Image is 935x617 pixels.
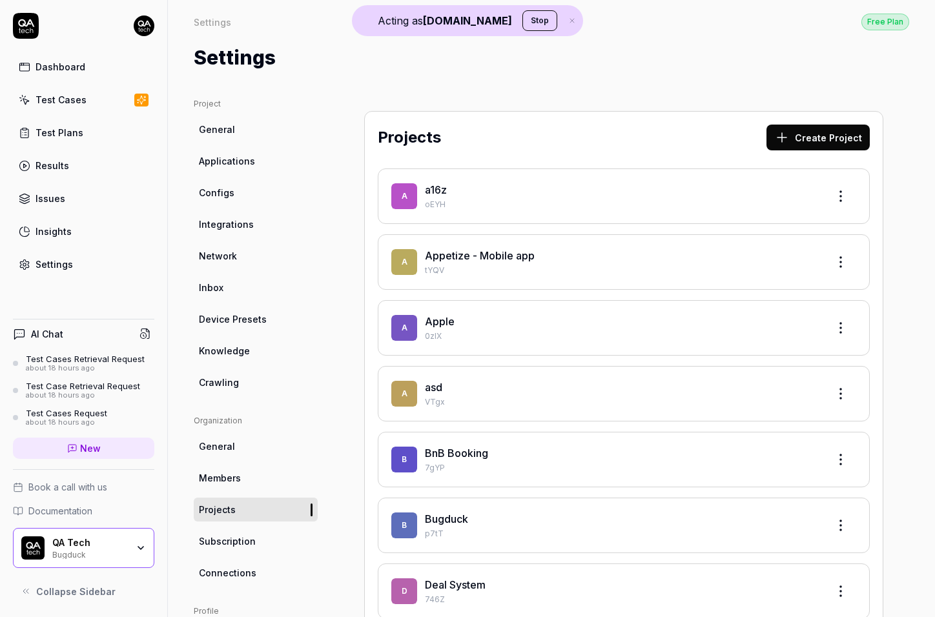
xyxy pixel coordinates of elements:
span: General [199,440,235,453]
a: Members [194,466,318,490]
div: Settings [36,258,73,271]
span: Network [199,249,237,263]
span: General [199,123,235,136]
div: Organization [194,415,318,427]
span: Collapse Sidebar [36,585,116,598]
div: Profile [194,605,318,617]
a: Inbox [194,276,318,299]
a: Bugduck [425,512,468,525]
a: Dashboard [13,54,154,79]
a: Knowledge [194,339,318,363]
span: Documentation [28,504,92,518]
a: Results [13,153,154,178]
span: Connections [199,566,256,580]
div: about 18 hours ago [26,364,145,373]
img: QA Tech Logo [21,536,45,560]
div: Insights [36,225,72,238]
div: Test Cases Request [26,408,107,418]
span: Knowledge [199,344,250,358]
a: a16z [425,183,447,196]
span: B [391,512,417,538]
a: Test Cases [13,87,154,112]
div: Issues [36,192,65,205]
button: Create Project [766,125,870,150]
div: Test Cases Retrieval Request [26,354,145,364]
a: Device Presets [194,307,318,331]
span: Projects [199,503,236,516]
span: a [391,183,417,209]
a: Test Cases Requestabout 18 hours ago [13,408,154,427]
h1: Settings [194,43,276,72]
span: A [391,249,417,275]
a: Crawling [194,370,318,394]
span: New [80,441,101,455]
span: Crawling [199,376,239,389]
div: QA Tech [52,537,127,549]
a: Insights [13,219,154,244]
button: QA Tech LogoQA TechBugduck [13,528,154,568]
a: Free Plan [861,13,909,30]
a: Subscription [194,529,318,553]
p: VTgx [425,396,817,408]
a: Settings [13,252,154,277]
a: Test Case Retrieval Requestabout 18 hours ago [13,381,154,400]
a: Projects [194,498,318,521]
div: Test Case Retrieval Request [26,381,140,391]
span: Device Presets [199,312,267,326]
a: General [194,434,318,458]
a: Test Plans [13,120,154,145]
p: p7tT [425,528,817,540]
button: Collapse Sidebar [13,578,154,604]
a: Documentation [13,504,154,518]
a: Configs [194,181,318,205]
div: Free Plan [861,14,909,30]
span: Configs [199,186,234,199]
p: tYQV [425,265,817,276]
a: Apple [425,315,455,328]
p: 7gYP [425,462,817,474]
span: Book a call with us [28,480,107,494]
span: Subscription [199,534,256,548]
a: Applications [194,149,318,173]
div: Bugduck [52,549,127,559]
div: Dashboard [36,60,85,74]
a: Integrations [194,212,318,236]
div: Settings [194,15,231,28]
a: New [13,438,154,459]
p: oEYH [425,199,817,210]
div: about 18 hours ago [26,391,140,400]
div: Results [36,159,69,172]
div: about 18 hours ago [26,418,107,427]
div: Project [194,98,318,110]
div: Test Plans [36,126,83,139]
a: asd [425,381,442,394]
span: D [391,578,417,604]
div: Test Cases [36,93,87,106]
h2: Projects [378,126,441,149]
span: A [391,315,417,341]
p: 746Z [425,594,817,605]
h4: AI Chat [31,327,63,341]
a: Issues [13,186,154,211]
img: 7ccf6c19-61ad-4a6c-8811-018b02a1b829.jpg [134,15,154,36]
a: Appetize - Mobile app [425,249,535,262]
span: Integrations [199,217,254,231]
a: Network [194,244,318,268]
a: Test Cases Retrieval Requestabout 18 hours ago [13,354,154,373]
a: Book a call with us [13,480,154,494]
button: Stop [522,10,557,31]
a: Connections [194,561,318,585]
a: Deal System [425,578,486,591]
span: a [391,381,417,407]
a: BnB Booking [425,447,488,460]
span: Inbox [199,281,223,294]
a: General [194,117,318,141]
span: B [391,447,417,472]
span: Members [199,471,241,485]
p: 0zIX [425,330,817,342]
span: Applications [199,154,255,168]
